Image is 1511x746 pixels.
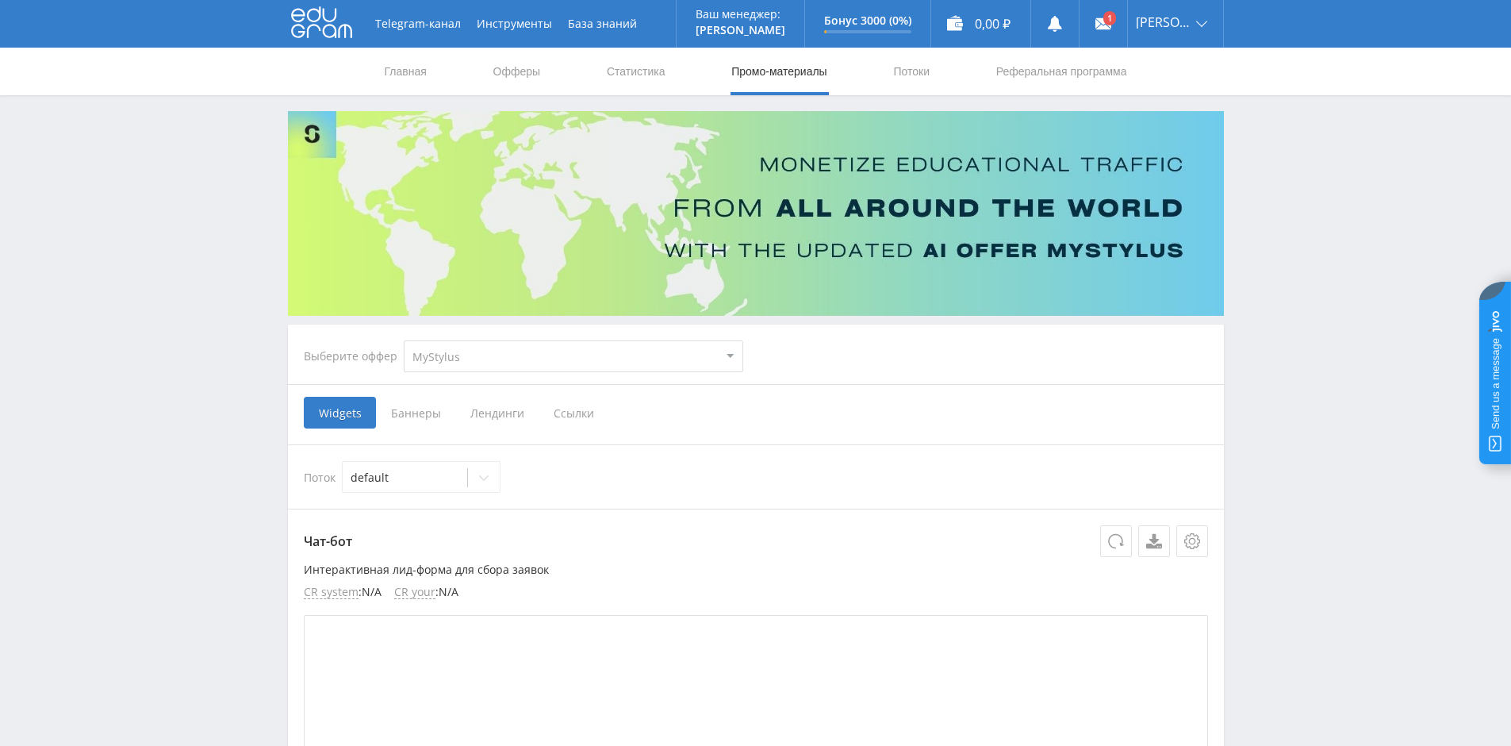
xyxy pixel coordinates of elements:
span: Widgets [304,397,376,429]
div: Поток [304,461,1208,493]
a: Скачать [1138,525,1170,557]
a: Реферальная программа [995,48,1129,95]
li: : N/A [304,586,382,599]
p: Интерактивная лид-форма для сбора заявок [304,563,1208,576]
a: Главная [383,48,428,95]
span: CR your [394,586,435,599]
img: Banner [288,111,1224,316]
span: CR system [304,586,359,599]
div: Выберите оффер [304,350,404,363]
p: Бонус 3000 (0%) [824,14,911,27]
button: Обновить [1100,525,1132,557]
span: [PERSON_NAME] [1136,16,1191,29]
button: Настройки [1176,525,1208,557]
span: Лендинги [455,397,539,429]
li: : N/A [394,586,458,599]
p: Чат-бот [304,525,1208,557]
span: Ссылки [539,397,609,429]
a: Промо-материалы [730,48,828,95]
span: Баннеры [376,397,455,429]
a: Статистика [605,48,667,95]
a: Офферы [492,48,543,95]
p: [PERSON_NAME] [696,24,785,37]
a: Потоки [892,48,931,95]
p: Ваш менеджер: [696,8,785,21]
